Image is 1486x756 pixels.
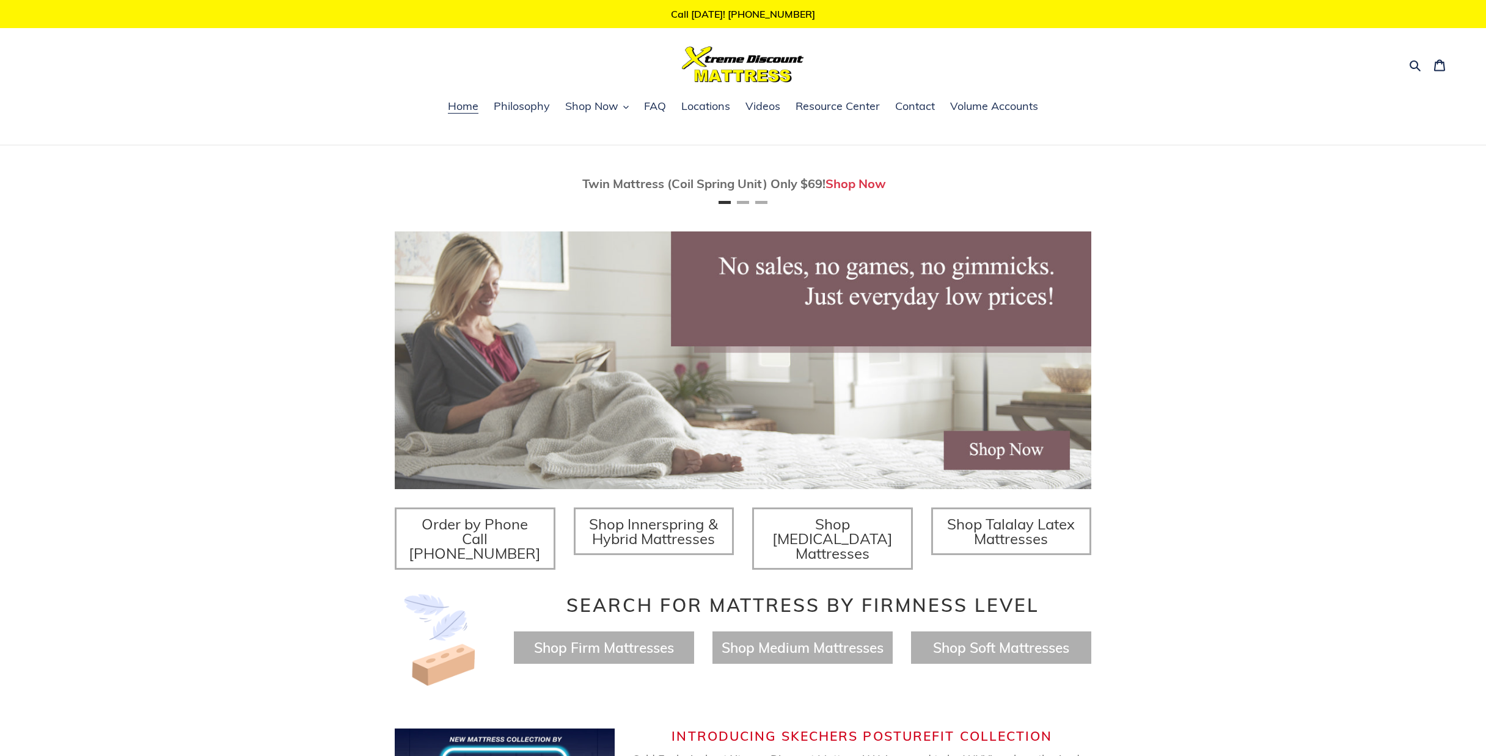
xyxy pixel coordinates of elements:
a: Order by Phone Call [PHONE_NUMBER] [395,507,555,570]
a: Shop Soft Mattresses [933,639,1069,656]
a: Resource Center [789,98,886,116]
a: Shop Innerspring & Hybrid Mattresses [574,507,734,555]
button: Page 1 [719,201,731,204]
span: Resource Center [796,99,880,114]
a: Philosophy [488,98,556,116]
a: Shop Firm Mattresses [534,639,674,656]
span: Philosophy [494,99,550,114]
img: Xtreme Discount Mattress [682,46,804,82]
span: FAQ [644,99,666,114]
span: Home [448,99,478,114]
a: Locations [675,98,736,116]
span: Order by Phone Call [PHONE_NUMBER] [409,515,541,562]
a: Volume Accounts [944,98,1044,116]
span: Shop Now [565,99,618,114]
span: Videos [745,99,780,114]
img: Image-of-brick- and-feather-representing-firm-and-soft-feel [395,594,486,686]
button: Shop Now [559,98,635,116]
span: Shop Talalay Latex Mattresses [947,515,1075,548]
span: Contact [895,99,935,114]
a: Shop Now [825,176,886,191]
a: Shop Talalay Latex Mattresses [931,507,1092,555]
span: Locations [681,99,730,114]
a: FAQ [638,98,672,116]
span: Introducing Skechers Posturefit Collection [672,728,1052,744]
span: Volume Accounts [950,99,1038,114]
a: Contact [889,98,941,116]
span: Twin Mattress (Coil Spring Unit) Only $69! [582,176,825,191]
button: Page 3 [755,201,767,204]
span: Shop Innerspring & Hybrid Mattresses [589,515,718,548]
button: Page 2 [737,201,749,204]
a: Shop [MEDICAL_DATA] Mattresses [752,507,913,570]
a: Videos [739,98,786,116]
img: herobannermay2022-1652879215306_1200x.jpg [395,231,1091,489]
a: Home [442,98,485,116]
a: Shop Medium Mattresses [722,639,884,656]
span: Search for Mattress by Firmness Level [566,594,1039,617]
span: Shop [MEDICAL_DATA] Mattresses [772,515,893,562]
